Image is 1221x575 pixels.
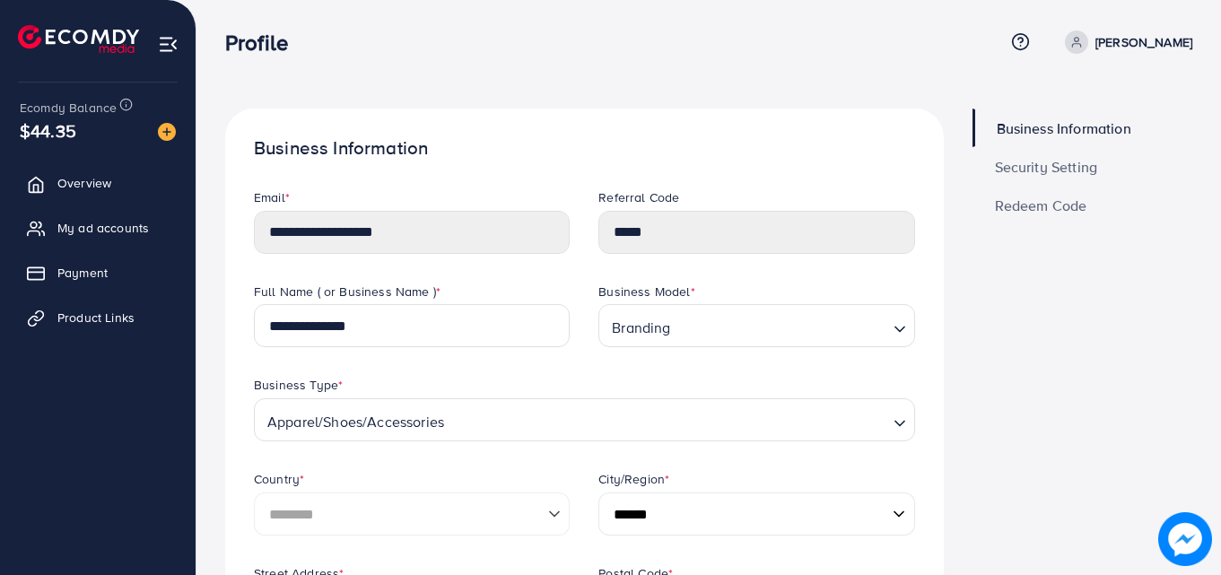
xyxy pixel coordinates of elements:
[254,283,440,301] label: Full Name ( or Business Name )
[598,304,914,347] div: Search for option
[158,123,176,141] img: image
[676,313,886,341] input: Search for option
[598,188,679,206] label: Referral Code
[1058,30,1192,54] a: [PERSON_NAME]
[254,398,915,441] div: Search for option
[225,30,302,56] h3: Profile
[598,283,694,301] label: Business Model
[254,376,343,394] label: Business Type
[13,210,182,246] a: My ad accounts
[13,255,182,291] a: Payment
[254,137,915,160] h1: Business Information
[449,407,886,435] input: Search for option
[57,174,111,192] span: Overview
[995,160,1098,174] span: Security Setting
[1158,512,1212,566] img: image
[254,188,290,206] label: Email
[13,300,182,335] a: Product Links
[608,314,674,341] span: Branding
[18,25,139,53] img: logo
[264,408,448,435] span: Apparel/Shoes/Accessories
[1095,31,1192,53] p: [PERSON_NAME]
[598,470,669,488] label: City/Region
[20,118,76,144] span: $44.35
[254,470,304,488] label: Country
[997,121,1131,135] span: Business Information
[20,99,117,117] span: Ecomdy Balance
[57,219,149,237] span: My ad accounts
[995,198,1087,213] span: Redeem Code
[57,264,108,282] span: Payment
[158,34,179,55] img: menu
[57,309,135,327] span: Product Links
[13,165,182,201] a: Overview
